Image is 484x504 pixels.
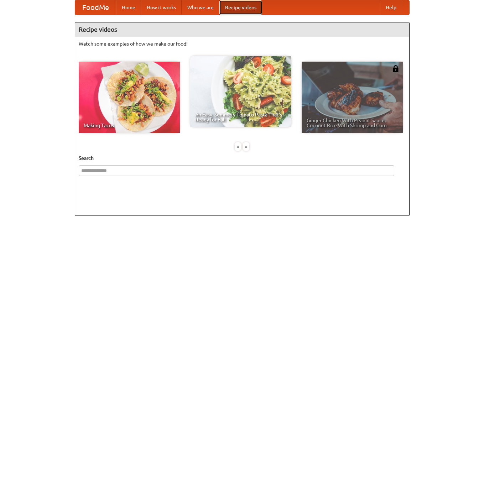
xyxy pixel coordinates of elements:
img: 483408.png [392,65,399,72]
a: Home [116,0,141,15]
a: Making Tacos [79,62,180,133]
a: How it works [141,0,182,15]
a: Who we are [182,0,219,15]
span: Making Tacos [84,123,175,128]
span: An Easy, Summery Tomato Pasta That's Ready for Fall [195,112,286,122]
h4: Recipe videos [75,22,409,37]
h5: Search [79,155,406,162]
a: Recipe videos [219,0,262,15]
p: Watch some examples of how we make our food! [79,40,406,47]
div: « [235,142,241,151]
a: Help [380,0,402,15]
a: An Easy, Summery Tomato Pasta That's Ready for Fall [190,56,291,127]
a: FoodMe [75,0,116,15]
div: » [243,142,249,151]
